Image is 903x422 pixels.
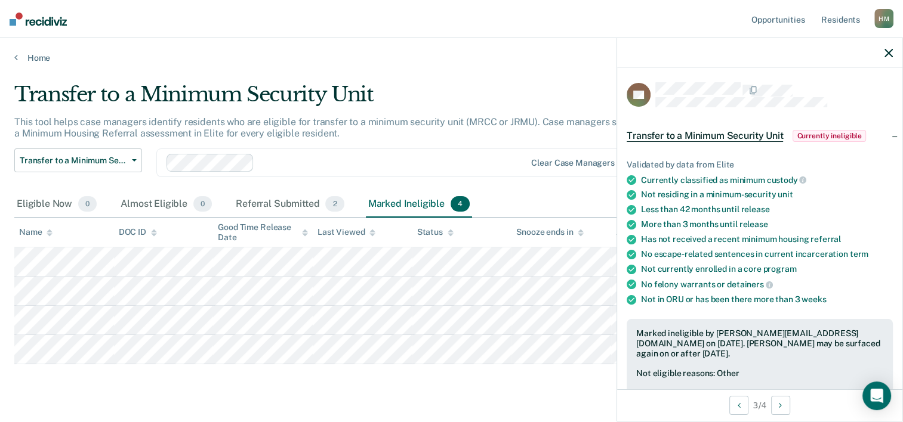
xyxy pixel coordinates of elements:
div: Less than 42 months until [641,204,893,215]
span: custody [767,175,807,185]
div: Open Intercom Messenger [862,381,891,410]
div: More than 3 months until [641,219,893,229]
span: Transfer to a Minimum Security Unit [627,130,783,142]
div: Has not received a recent minimum housing [641,234,893,244]
span: detainers [727,280,773,289]
div: Transfer to a Minimum Security UnitCurrently ineligible [617,117,902,155]
pre: " DENIED AT [DATE] CPC BY R [PERSON_NAME]/TREATMENT AVAILABLE. " [636,388,883,408]
span: 0 [193,196,212,212]
div: Not in ORU or has been there more than 3 [641,294,893,305]
div: Name [19,227,53,237]
span: 2 [325,196,344,212]
span: 0 [78,196,97,212]
div: Not eligible reasons: Other [636,368,883,408]
span: weeks [802,294,826,304]
div: No felony warrants or [641,279,893,290]
span: Currently ineligible [793,130,866,142]
div: Good Time Release Date [218,222,308,243]
span: unit [778,190,793,199]
a: Home [14,52,889,63]
div: Not currently enrolled in a core [641,264,893,274]
div: Snooze ends in [516,227,584,237]
div: 3 / 4 [617,389,902,421]
span: 4 [451,196,470,212]
div: DOC ID [119,227,157,237]
button: Previous Opportunity [729,396,748,415]
div: Clear case managers [531,158,614,168]
span: release [739,219,768,229]
span: Transfer to a Minimum Security Unit [20,156,127,166]
div: Not residing in a minimum-security [641,190,893,200]
div: Marked Ineligible [366,191,473,218]
div: Transfer to a Minimum Security Unit [14,82,692,116]
div: Eligible Now [14,191,99,218]
p: This tool helps case managers identify residents who are eligible for transfer to a minimum secur... [14,116,685,139]
div: Assigned to [616,227,672,237]
span: program [763,264,796,274]
div: Marked ineligible by [PERSON_NAME][EMAIL_ADDRESS][DOMAIN_NAME] on [DATE]. [PERSON_NAME] may be su... [636,328,883,358]
div: Status [417,227,454,237]
button: Next Opportunity [771,396,790,415]
img: Recidiviz [10,13,67,26]
div: Last Viewed [318,227,375,237]
span: referral [810,234,841,244]
div: Currently classified as minimum [641,175,893,185]
div: Referral Submitted [233,191,346,218]
div: Validated by data from Elite [627,160,893,170]
div: H M [874,9,893,28]
span: term [850,249,868,259]
div: Almost Eligible [118,191,214,218]
div: No escape-related sentences in current incarceration [641,249,893,259]
span: release [741,204,769,214]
